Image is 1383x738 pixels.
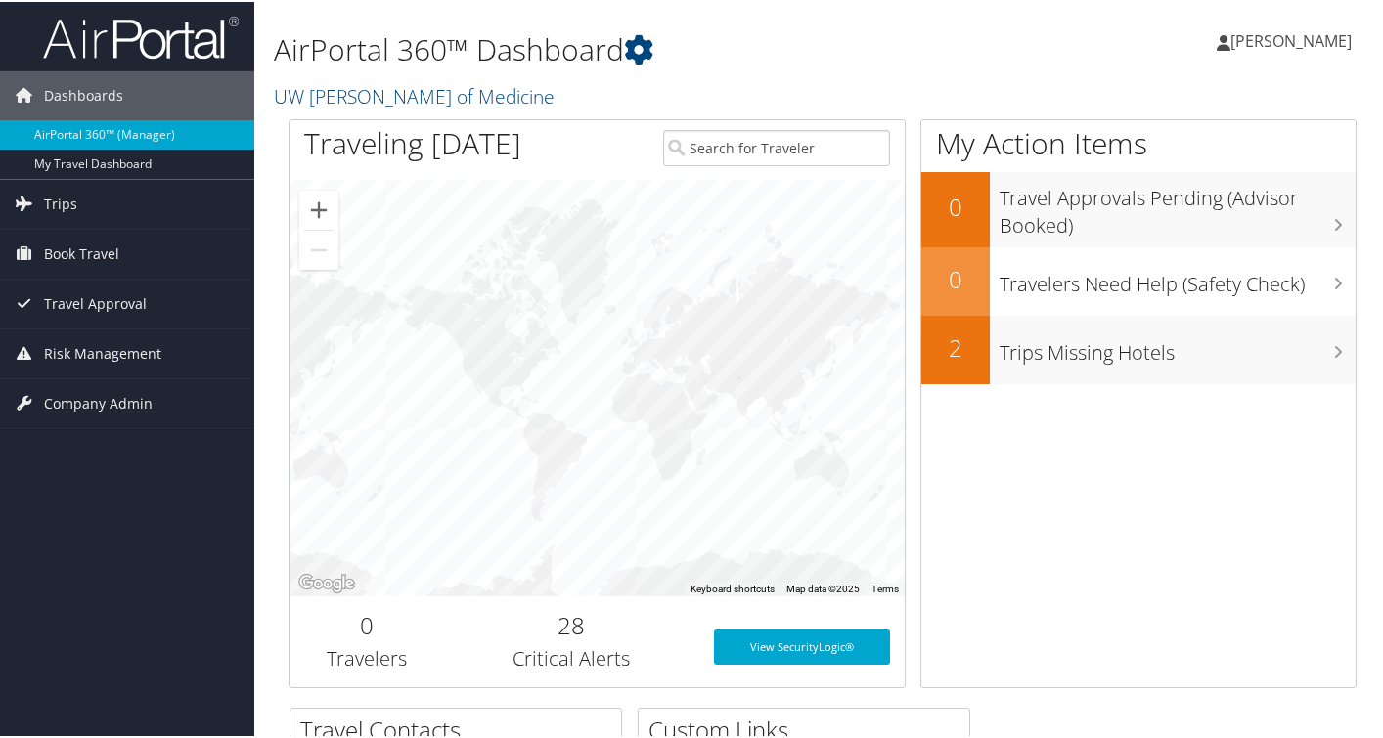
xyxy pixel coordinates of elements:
[299,229,338,268] button: Zoom out
[1000,327,1356,365] h3: Trips Missing Hotels
[274,81,559,108] a: UW [PERSON_NAME] of Medicine
[44,278,147,326] span: Travel Approval
[304,643,428,671] h3: Travelers
[458,607,685,640] h2: 28
[44,228,119,277] span: Book Travel
[304,121,521,162] h1: Traveling [DATE]
[921,314,1356,382] a: 2Trips Missing Hotels
[921,170,1356,245] a: 0Travel Approvals Pending (Advisor Booked)
[274,27,1005,68] h1: AirPortal 360™ Dashboard
[714,628,890,663] a: View SecurityLogic®
[786,582,860,592] span: Map data ©2025
[921,261,990,294] h2: 0
[294,569,359,594] a: Open this area in Google Maps (opens a new window)
[921,329,990,363] h2: 2
[1217,10,1371,68] a: [PERSON_NAME]
[921,245,1356,314] a: 0Travelers Need Help (Safety Check)
[299,189,338,228] button: Zoom in
[663,128,890,164] input: Search for Traveler
[921,121,1356,162] h1: My Action Items
[691,581,775,594] button: Keyboard shortcuts
[44,178,77,227] span: Trips
[1000,173,1356,238] h3: Travel Approvals Pending (Advisor Booked)
[304,607,428,640] h2: 0
[44,69,123,118] span: Dashboards
[44,327,161,376] span: Risk Management
[458,643,685,671] h3: Critical Alerts
[43,13,239,59] img: airportal-logo.png
[921,189,990,222] h2: 0
[871,582,899,592] a: Terms (opens in new tab)
[44,377,153,426] span: Company Admin
[1000,259,1356,296] h3: Travelers Need Help (Safety Check)
[1230,28,1352,50] span: [PERSON_NAME]
[294,569,359,594] img: Google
